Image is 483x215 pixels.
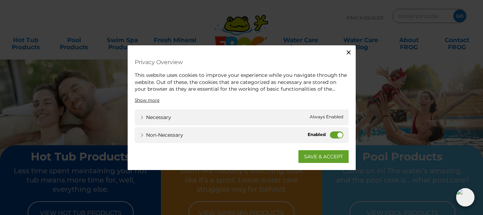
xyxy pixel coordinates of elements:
[135,72,349,93] div: This website uses cookies to improve your experience while you navigate through the website. Out ...
[310,113,343,121] span: Always Enabled
[140,113,171,121] a: Necessary
[298,150,349,163] a: SAVE & ACCEPT
[140,131,183,138] a: Non-necessary
[135,56,349,68] h4: Privacy Overview
[135,97,159,103] a: Show more
[456,188,475,206] img: openIcon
